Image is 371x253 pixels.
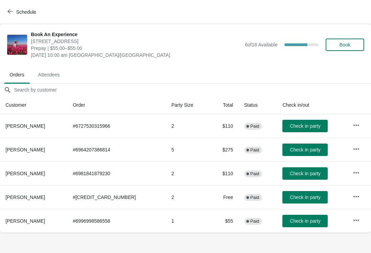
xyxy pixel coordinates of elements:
[210,114,238,138] td: $110
[290,123,321,129] span: Check in party
[239,96,277,114] th: Status
[282,120,328,132] button: Check in party
[67,185,166,209] td: # [CREDIT_CARD_NUMBER]
[3,6,42,18] button: Schedule
[210,185,238,209] td: Free
[290,147,321,152] span: Check in party
[282,215,328,227] button: Check in party
[7,35,27,55] img: Book An Experience
[31,38,241,45] span: [STREET_ADDRESS]
[250,147,259,153] span: Paid
[5,218,45,224] span: [PERSON_NAME]
[210,161,238,185] td: $110
[290,194,321,200] span: Check in party
[5,171,45,176] span: [PERSON_NAME]
[67,96,166,114] th: Order
[290,171,321,176] span: Check in party
[282,191,328,203] button: Check in party
[250,171,259,177] span: Paid
[166,185,210,209] td: 2
[5,147,45,152] span: [PERSON_NAME]
[67,114,166,138] td: # 6727530315966
[339,42,350,48] span: Book
[250,195,259,200] span: Paid
[5,194,45,200] span: [PERSON_NAME]
[250,219,259,224] span: Paid
[277,96,347,114] th: Check in/out
[245,42,278,48] span: 6 of 18 Available
[16,9,36,15] span: Schedule
[4,68,30,81] span: Orders
[282,167,328,180] button: Check in party
[67,138,166,161] td: # 6964207386814
[282,144,328,156] button: Check in party
[210,209,238,233] td: $55
[210,96,238,114] th: Total
[67,161,166,185] td: # 6981841879230
[166,138,210,161] td: 5
[31,45,241,52] span: Prepay | $55.00–$55.00
[5,123,45,129] span: [PERSON_NAME]
[33,68,65,81] span: Attendees
[166,209,210,233] td: 1
[14,84,371,96] input: Search by customer
[210,138,238,161] td: $275
[31,31,241,38] span: Book An Experience
[31,52,241,59] span: [DATE] 10:00 am [GEOGRAPHIC_DATA]/[GEOGRAPHIC_DATA]
[166,161,210,185] td: 2
[67,209,166,233] td: # 6996998586558
[290,218,321,224] span: Check in party
[250,124,259,129] span: Paid
[166,114,210,138] td: 2
[166,96,210,114] th: Party Size
[326,39,364,51] button: Book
